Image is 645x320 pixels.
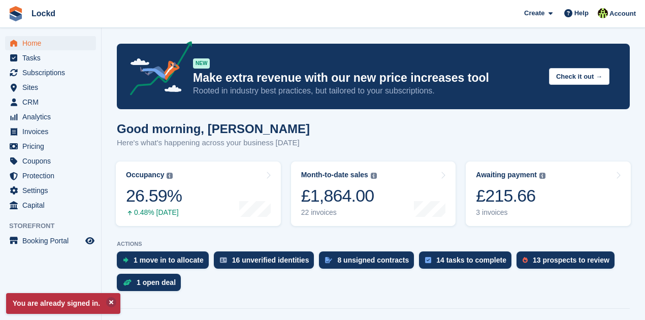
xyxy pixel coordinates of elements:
div: 22 invoices [301,208,377,217]
a: menu [5,154,96,168]
a: menu [5,66,96,80]
span: Invoices [22,124,83,139]
img: move_ins_to_allocate_icon-fdf77a2bb77ea45bf5b3d319d69a93e2d87916cf1d5bf7949dd705db3b84f3ca.svg [123,257,128,263]
span: Settings [22,183,83,198]
span: Coupons [22,154,83,168]
p: ACTIONS [117,241,630,247]
p: You are already signed in. [6,293,120,314]
span: Account [609,9,636,19]
img: Jamie Budding [598,8,608,18]
a: menu [5,183,96,198]
a: menu [5,139,96,153]
div: £215.66 [476,185,545,206]
a: 1 move in to allocate [117,251,214,274]
img: verify_identity-adf6edd0f0f0b5bbfe63781bf79b02c33cf7c696d77639b501bdc392416b5a36.svg [220,257,227,263]
span: Sites [22,80,83,94]
img: contract_signature_icon-13c848040528278c33f63329250d36e43548de30e8caae1d1a13099fd9432cc5.svg [325,257,332,263]
span: CRM [22,95,83,109]
div: Occupancy [126,171,164,179]
button: Check it out → [549,68,609,85]
div: 0.48% [DATE] [126,208,182,217]
span: Storefront [9,221,101,231]
a: menu [5,95,96,109]
a: Occupancy 26.59% 0.48% [DATE] [116,162,281,226]
a: menu [5,36,96,50]
span: Protection [22,169,83,183]
div: 14 tasks to complete [436,256,506,264]
div: 16 unverified identities [232,256,309,264]
img: task-75834270c22a3079a89374b754ae025e5fb1db73e45f91037f5363f120a921f8.svg [425,257,431,263]
a: menu [5,51,96,65]
span: Analytics [22,110,83,124]
p: Here's what's happening across your business [DATE] [117,137,310,149]
p: Make extra revenue with our new price increases tool [193,71,541,85]
div: Month-to-date sales [301,171,368,179]
img: deal-1b604bf984904fb50ccaf53a9ad4b4a5d6e5aea283cecdc64d6e3604feb123c2.svg [123,279,132,286]
span: Subscriptions [22,66,83,80]
div: 1 open deal [137,278,176,286]
img: stora-icon-8386f47178a22dfd0bd8f6a31ec36ba5ce8667c1dd55bd0f319d3a0aa187defe.svg [8,6,23,21]
h1: Good morning, [PERSON_NAME] [117,122,310,136]
a: menu [5,234,96,248]
span: Pricing [22,139,83,153]
img: prospect-51fa495bee0391a8d652442698ab0144808aea92771e9ea1ae160a38d050c398.svg [523,257,528,263]
a: menu [5,169,96,183]
a: Lockd [27,5,59,22]
span: Home [22,36,83,50]
a: menu [5,124,96,139]
span: Booking Portal [22,234,83,248]
div: Awaiting payment [476,171,537,179]
a: Preview store [84,235,96,247]
div: 3 invoices [476,208,545,217]
div: 1 move in to allocate [134,256,204,264]
a: Awaiting payment £215.66 3 invoices [466,162,631,226]
a: 8 unsigned contracts [319,251,419,274]
a: menu [5,110,96,124]
div: 13 prospects to review [533,256,609,264]
span: Capital [22,198,83,212]
img: icon-info-grey-7440780725fd019a000dd9b08b2336e03edf1995a4989e88bcd33f0948082b44.svg [167,173,173,179]
img: price-adjustments-announcement-icon-8257ccfd72463d97f412b2fc003d46551f7dbcb40ab6d574587a9cd5c0d94... [121,41,192,99]
div: £1,864.00 [301,185,377,206]
a: 16 unverified identities [214,251,319,274]
a: menu [5,198,96,212]
div: NEW [193,58,210,69]
div: 8 unsigned contracts [337,256,409,264]
span: Help [574,8,589,18]
a: 13 prospects to review [517,251,620,274]
span: Create [524,8,544,18]
img: icon-info-grey-7440780725fd019a000dd9b08b2336e03edf1995a4989e88bcd33f0948082b44.svg [539,173,545,179]
a: 1 open deal [117,274,186,296]
span: Tasks [22,51,83,65]
a: Month-to-date sales £1,864.00 22 invoices [291,162,456,226]
p: Rooted in industry best practices, but tailored to your subscriptions. [193,85,541,97]
div: 26.59% [126,185,182,206]
a: 14 tasks to complete [419,251,517,274]
a: menu [5,80,96,94]
img: icon-info-grey-7440780725fd019a000dd9b08b2336e03edf1995a4989e88bcd33f0948082b44.svg [371,173,377,179]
